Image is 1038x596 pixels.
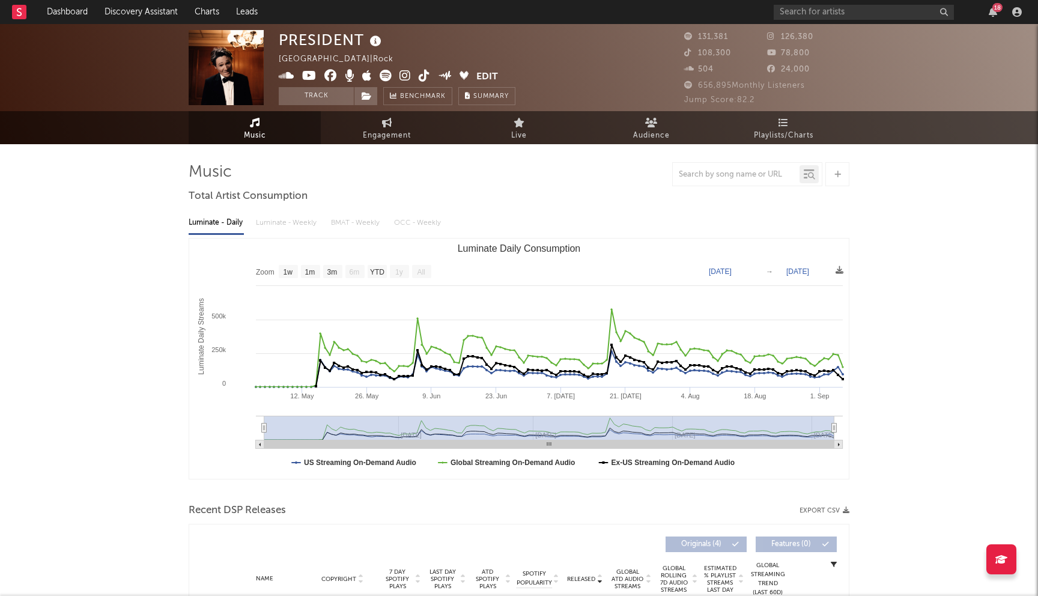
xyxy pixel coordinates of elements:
[473,93,509,100] span: Summary
[810,392,830,400] text: 1. Sep
[197,298,205,374] text: Luminate Daily Streams
[633,129,670,143] span: Audience
[612,458,735,467] text: Ex-US Streaming On-Demand Audio
[766,267,773,276] text: →
[767,33,813,41] span: 126,380
[395,268,403,276] text: 1y
[189,239,849,479] svg: Luminate Daily Consumption
[717,111,849,144] a: Playlists/Charts
[657,565,690,594] span: Global Rolling 7D Audio Streams
[472,568,503,590] span: ATD Spotify Plays
[517,570,552,588] span: Spotify Popularity
[511,129,527,143] span: Live
[256,268,275,276] text: Zoom
[756,537,837,552] button: Features(0)
[992,3,1003,12] div: 18
[703,565,736,594] span: Estimated % Playlist Streams Last Day
[355,392,379,400] text: 26. May
[684,33,728,41] span: 131,381
[244,129,266,143] span: Music
[767,65,810,73] span: 24,000
[684,82,805,90] span: 656,895 Monthly Listeners
[458,243,581,254] text: Luminate Daily Consumption
[786,267,809,276] text: [DATE]
[673,170,800,180] input: Search by song name or URL
[383,87,452,105] a: Benchmark
[304,458,416,467] text: US Streaming On-Demand Audio
[305,268,315,276] text: 1m
[453,111,585,144] a: Live
[321,111,453,144] a: Engagement
[610,392,642,400] text: 21. [DATE]
[673,541,729,548] span: Originals ( 4 )
[684,96,754,104] span: Jump Score: 82.2
[814,431,835,439] text: [DATE]
[458,87,515,105] button: Summary
[611,568,644,590] span: Global ATD Audio Streams
[327,268,338,276] text: 3m
[284,268,293,276] text: 1w
[222,380,226,387] text: 0
[567,576,595,583] span: Released
[763,541,819,548] span: Features ( 0 )
[279,30,384,50] div: PRESIDENT
[684,49,731,57] span: 108,300
[225,574,304,583] div: Name
[422,392,440,400] text: 9. Jun
[350,268,360,276] text: 6m
[774,5,954,20] input: Search for artists
[709,267,732,276] text: [DATE]
[189,213,244,233] div: Luminate - Daily
[370,268,384,276] text: YTD
[767,49,810,57] span: 78,800
[321,576,356,583] span: Copyright
[211,312,226,320] text: 500k
[585,111,717,144] a: Audience
[547,392,575,400] text: 7. [DATE]
[290,392,314,400] text: 12. May
[485,392,507,400] text: 23. Jun
[451,458,575,467] text: Global Streaming On-Demand Audio
[684,65,714,73] span: 504
[989,7,997,17] button: 18
[189,503,286,518] span: Recent DSP Releases
[381,568,413,590] span: 7 Day Spotify Plays
[744,392,766,400] text: 18. Aug
[189,189,308,204] span: Total Artist Consumption
[417,268,425,276] text: All
[211,346,226,353] text: 250k
[476,70,498,85] button: Edit
[426,568,458,590] span: Last Day Spotify Plays
[279,87,354,105] button: Track
[400,90,446,104] span: Benchmark
[363,129,411,143] span: Engagement
[279,52,407,67] div: [GEOGRAPHIC_DATA] | Rock
[754,129,813,143] span: Playlists/Charts
[681,392,700,400] text: 4. Aug
[800,507,849,514] button: Export CSV
[189,111,321,144] a: Music
[666,537,747,552] button: Originals(4)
